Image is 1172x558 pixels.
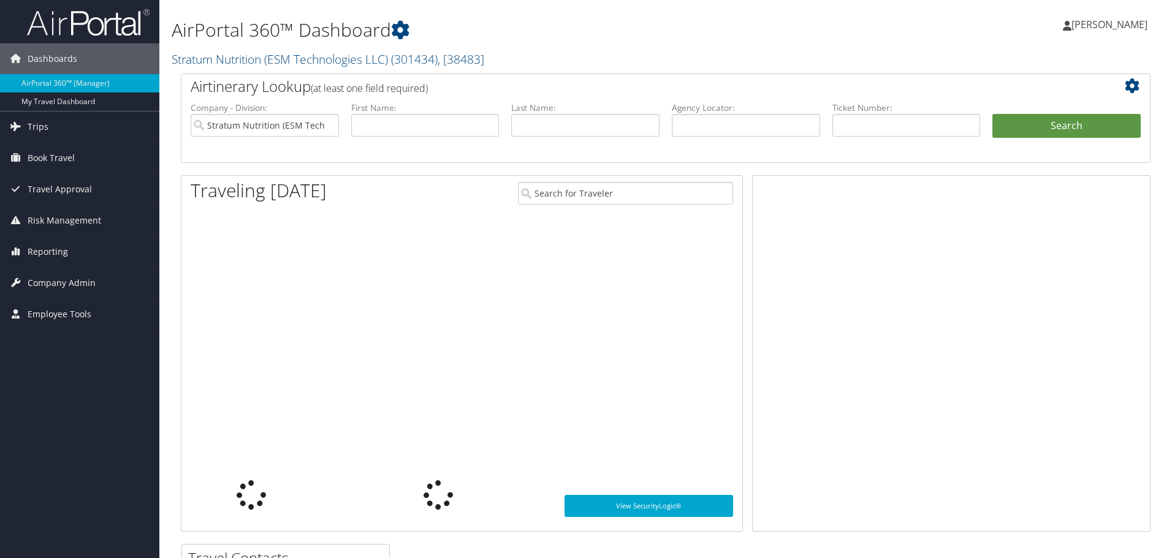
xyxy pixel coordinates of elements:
span: Book Travel [28,143,75,173]
a: [PERSON_NAME] [1063,6,1160,43]
span: Risk Management [28,205,101,236]
button: Search [992,114,1141,138]
img: airportal-logo.png [27,8,150,37]
span: Reporting [28,236,68,267]
span: ( 301434 ) [391,51,438,67]
span: Trips [28,111,48,142]
span: (at least one field required) [311,81,428,95]
label: Company - Division: [191,102,339,114]
label: Agency Locator: [672,102,820,114]
span: Company Admin [28,268,96,298]
h1: AirPortal 360™ Dashboard [172,17,831,43]
h1: Traveling [DATE] [191,178,327,203]
span: Travel Approval [28,174,92,205]
h2: Airtinerary Lookup [191,76,1060,97]
input: Search for Traveler [518,182,733,205]
a: Stratum Nutrition (ESM Technologies LLC) [172,51,484,67]
span: Dashboards [28,43,77,74]
label: First Name: [351,102,500,114]
label: Ticket Number: [832,102,981,114]
span: , [ 38483 ] [438,51,484,67]
span: Employee Tools [28,299,91,330]
a: View SecurityLogic® [565,495,733,517]
span: [PERSON_NAME] [1071,18,1147,31]
label: Last Name: [511,102,660,114]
